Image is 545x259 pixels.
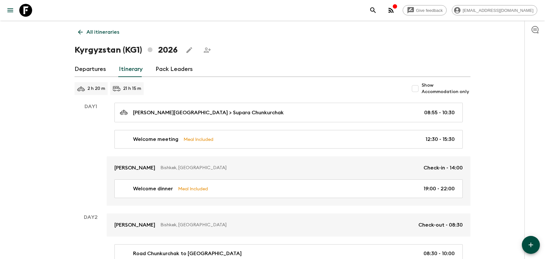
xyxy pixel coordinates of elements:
span: Share this itinerary [201,44,214,56]
p: Check-out - 08:30 [418,221,463,229]
p: Meal Included [178,185,208,192]
p: [PERSON_NAME][GEOGRAPHIC_DATA] > Supara Chunkurchak [133,109,284,117]
p: Welcome meeting [133,135,178,143]
span: Give feedback [413,8,446,13]
a: All itineraries [75,26,123,39]
p: Day 2 [75,213,107,221]
p: [PERSON_NAME] [114,164,155,172]
p: Meal Included [183,136,213,143]
h1: Kyrgyzstan (KG1) 2026 [75,44,178,56]
p: 19:00 - 22:00 [424,185,455,193]
p: Bishkek, [GEOGRAPHIC_DATA] [160,165,418,171]
p: All itineraries [86,28,119,36]
a: Itinerary [119,62,143,77]
button: menu [4,4,17,17]
a: Welcome dinnerMeal Included19:00 - 22:00 [114,179,463,198]
p: Check-in - 14:00 [424,164,463,172]
div: [EMAIL_ADDRESS][DOMAIN_NAME] [452,5,537,15]
a: Pack Leaders [156,62,193,77]
p: 21 h 15 m [123,85,141,92]
a: Departures [75,62,106,77]
p: 2 h 20 m [87,85,105,92]
a: [PERSON_NAME][GEOGRAPHIC_DATA] > Supara Chunkurchak08:55 - 10:30 [114,103,463,122]
p: 08:30 - 10:00 [424,250,455,257]
button: Edit this itinerary [183,44,196,56]
p: Road Chunkurchak to [GEOGRAPHIC_DATA] [133,250,242,257]
a: Welcome meetingMeal Included12:30 - 15:30 [114,130,463,149]
p: 12:30 - 15:30 [425,135,455,143]
p: 08:55 - 10:30 [424,109,455,117]
button: search adventures [367,4,380,17]
span: [EMAIL_ADDRESS][DOMAIN_NAME] [459,8,537,13]
span: Show Accommodation only [422,82,470,95]
p: [PERSON_NAME] [114,221,155,229]
a: Give feedback [403,5,447,15]
a: [PERSON_NAME]Bishkek, [GEOGRAPHIC_DATA]Check-out - 08:30 [107,213,470,237]
p: Bishkek, [GEOGRAPHIC_DATA] [160,222,413,228]
p: Day 1 [75,103,107,110]
a: [PERSON_NAME]Bishkek, [GEOGRAPHIC_DATA]Check-in - 14:00 [107,156,470,179]
p: Welcome dinner [133,185,173,193]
